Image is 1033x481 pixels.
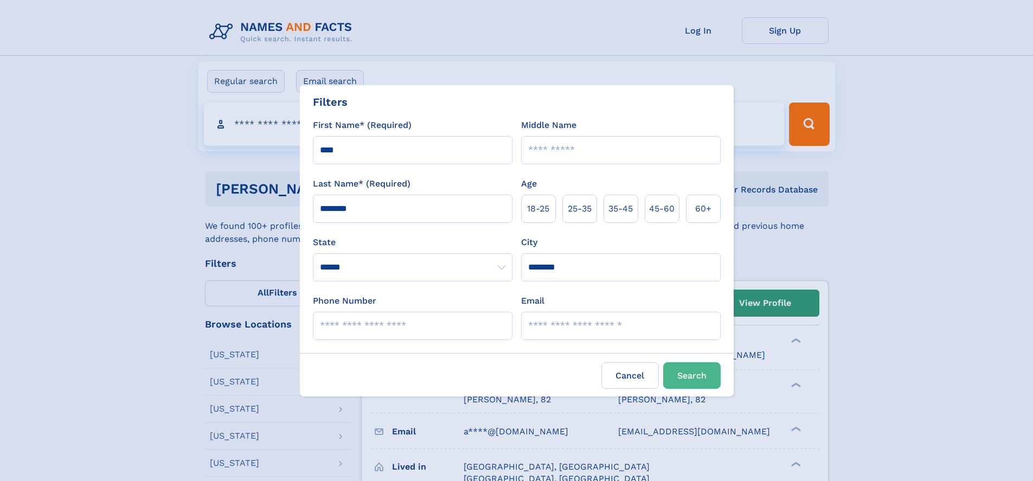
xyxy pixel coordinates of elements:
[649,202,675,215] span: 45‑60
[313,119,412,132] label: First Name* (Required)
[313,236,512,249] label: State
[521,294,544,307] label: Email
[608,202,633,215] span: 35‑45
[521,236,537,249] label: City
[568,202,592,215] span: 25‑35
[313,177,410,190] label: Last Name* (Required)
[695,202,711,215] span: 60+
[663,362,721,389] button: Search
[313,94,348,110] div: Filters
[601,362,659,389] label: Cancel
[521,177,537,190] label: Age
[521,119,576,132] label: Middle Name
[527,202,549,215] span: 18‑25
[313,294,376,307] label: Phone Number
